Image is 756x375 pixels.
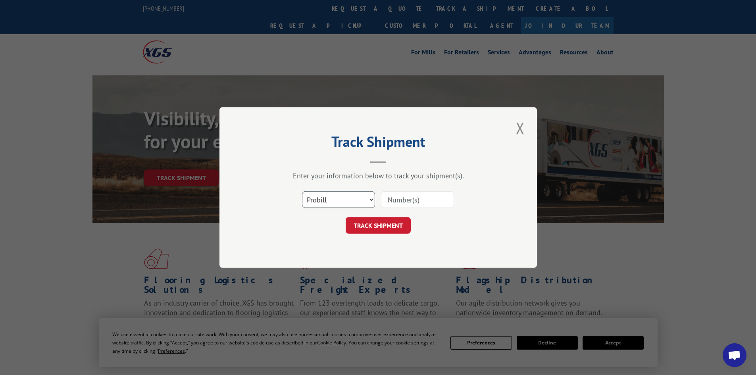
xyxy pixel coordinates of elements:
button: Close modal [514,117,527,139]
div: Enter your information below to track your shipment(s). [259,171,497,180]
input: Number(s) [381,191,454,208]
a: Open chat [723,343,746,367]
button: TRACK SHIPMENT [346,217,411,234]
h2: Track Shipment [259,136,497,151]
